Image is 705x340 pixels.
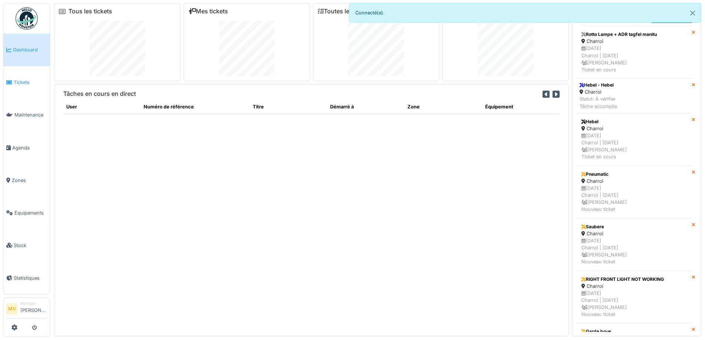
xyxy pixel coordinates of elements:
span: Équipements [14,209,47,216]
div: Pneumatic [581,171,687,178]
span: Statistiques [14,275,47,282]
div: Charroi [581,283,687,290]
a: Pneumatic Charroi [DATE]Charroi | [DATE] [PERSON_NAME]Nouveau ticket [577,166,692,218]
div: Charroi [581,230,687,237]
a: Tous les tickets [68,8,112,15]
div: Rotto Lampe + ADR tagfel manitu [581,31,687,38]
a: Équipements [3,196,50,229]
li: [PERSON_NAME] [20,301,47,317]
a: Stock [3,229,50,262]
div: RIGHT FRONT LIGHT NOT WORKING [581,276,687,283]
th: Démarré à [327,100,404,114]
h6: Tâches en cours en direct [63,90,136,97]
div: [DATE] Charroi | [DATE] [PERSON_NAME] Ticket en cours [581,45,687,73]
a: Hebel - Hebel Charroi Statut: À vérifierTâche accomplie [577,78,692,113]
img: Badge_color-CXgf-gQk.svg [16,7,38,30]
a: Rotto Lampe + ADR tagfel manitu Charroi [DATE]Charroi | [DATE] [PERSON_NAME]Ticket en cours [577,26,692,78]
span: translation missing: fr.shared.user [66,104,77,110]
li: MV [6,303,17,314]
div: Hebel - Hebel [580,82,617,88]
th: Zone [404,100,482,114]
a: Tickets [3,66,50,99]
span: Dashboard [13,46,47,53]
a: MV Manager[PERSON_NAME] [6,301,47,319]
a: Statistiques [3,262,50,294]
div: Hebel [581,118,687,125]
div: [DATE] Charroi | [DATE] [PERSON_NAME] Nouveau ticket [581,185,687,213]
div: Garde boue [581,328,687,335]
div: Manager [20,301,47,306]
a: Dashboard [3,34,50,66]
a: Hebel Charroi [DATE]Charroi | [DATE] [PERSON_NAME]Ticket en cours [577,113,692,166]
div: Saubere [581,223,687,230]
th: Équipement [482,100,560,114]
div: Statut: À vérifier Tâche accomplie [580,95,617,110]
div: Charroi [580,88,617,95]
a: Mes tickets [188,8,228,15]
div: [DATE] Charroi | [DATE] [PERSON_NAME] Nouveau ticket [581,237,687,266]
button: Close [684,3,701,23]
div: Charroi [581,38,687,45]
a: Zones [3,164,50,196]
div: Connecté(e). [349,3,702,23]
a: Toutes les tâches [318,8,373,15]
a: RIGHT FRONT LIGHT NOT WORKING Charroi [DATE]Charroi | [DATE] [PERSON_NAME]Nouveau ticket [577,271,692,323]
th: Numéro de référence [141,100,250,114]
div: [DATE] Charroi | [DATE] [PERSON_NAME] Ticket en cours [581,132,687,161]
span: Tickets [14,79,47,86]
a: Agenda [3,131,50,164]
div: [DATE] Charroi | [DATE] [PERSON_NAME] Nouveau ticket [581,290,687,318]
th: Titre [250,100,327,114]
span: Agenda [12,144,47,151]
span: Stock [14,242,47,249]
a: Maintenance [3,99,50,131]
span: Maintenance [14,111,47,118]
span: Zones [12,177,47,184]
a: Saubere Charroi [DATE]Charroi | [DATE] [PERSON_NAME]Nouveau ticket [577,218,692,271]
div: Charroi [581,178,687,185]
div: Charroi [581,125,687,132]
